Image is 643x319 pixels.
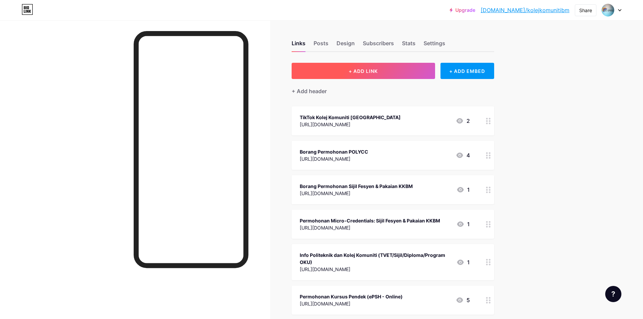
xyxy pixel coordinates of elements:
div: 1 [456,186,470,194]
div: [URL][DOMAIN_NAME] [300,266,451,273]
div: Posts [314,39,328,51]
div: 1 [456,220,470,228]
a: [DOMAIN_NAME]/kolejkomunitibm [481,6,569,14]
div: 2 [456,117,470,125]
div: [URL][DOMAIN_NAME] [300,121,401,128]
div: + Add header [292,87,327,95]
div: Links [292,39,305,51]
div: 1 [456,258,470,266]
div: [URL][DOMAIN_NAME] [300,155,368,162]
div: Borang Permohonan POLYCC [300,148,368,155]
div: + ADD EMBED [440,63,494,79]
img: kolejkomunitibm [601,4,614,17]
div: 5 [456,296,470,304]
div: Stats [402,39,416,51]
div: Design [337,39,355,51]
a: Upgrade [450,7,475,13]
div: TikTok Kolej Komuniti [GEOGRAPHIC_DATA] [300,114,401,121]
div: [URL][DOMAIN_NAME] [300,300,403,307]
div: Settings [424,39,445,51]
div: Borang Permohonan Sijil Fesyen & Pakaian KKBM [300,183,413,190]
div: [URL][DOMAIN_NAME] [300,190,413,197]
div: Permohonan Kursus Pendek (ePSH - Online) [300,293,403,300]
div: Share [579,7,592,14]
div: [URL][DOMAIN_NAME] [300,224,440,231]
button: + ADD LINK [292,63,435,79]
div: 4 [456,151,470,159]
div: Info Politeknik dan Kolej Komuniti (TVET/Sijil/Diploma/Program OKU) [300,251,451,266]
div: Subscribers [363,39,394,51]
span: + ADD LINK [349,68,378,74]
div: Permohonan Micro-Credentials: Sijil Fesyen & Pakaian KKBM [300,217,440,224]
